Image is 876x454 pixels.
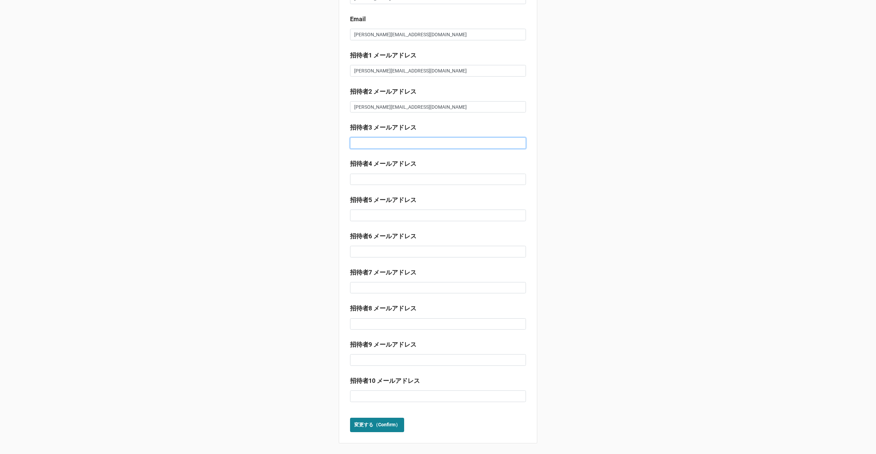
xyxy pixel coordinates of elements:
label: 招待者6 メールアドレス [350,231,416,241]
label: 招待者1 メールアドレス [350,51,416,60]
label: Email [350,14,366,24]
label: 招待者3 メールアドレス [350,123,416,132]
label: 招待者4 メールアドレス [350,159,416,169]
label: 招待者10 メールアドレス [350,376,420,386]
label: 招待者5 メールアドレス [350,195,416,205]
label: 招待者2 メールアドレス [350,87,416,96]
b: 変更する（Confirm） [354,421,400,428]
label: 招待者7 メールアドレス [350,268,416,277]
label: 招待者8 メールアドレス [350,304,416,313]
button: 変更する（Confirm） [350,418,404,432]
label: 招待者9 メールアドレス [350,340,416,349]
